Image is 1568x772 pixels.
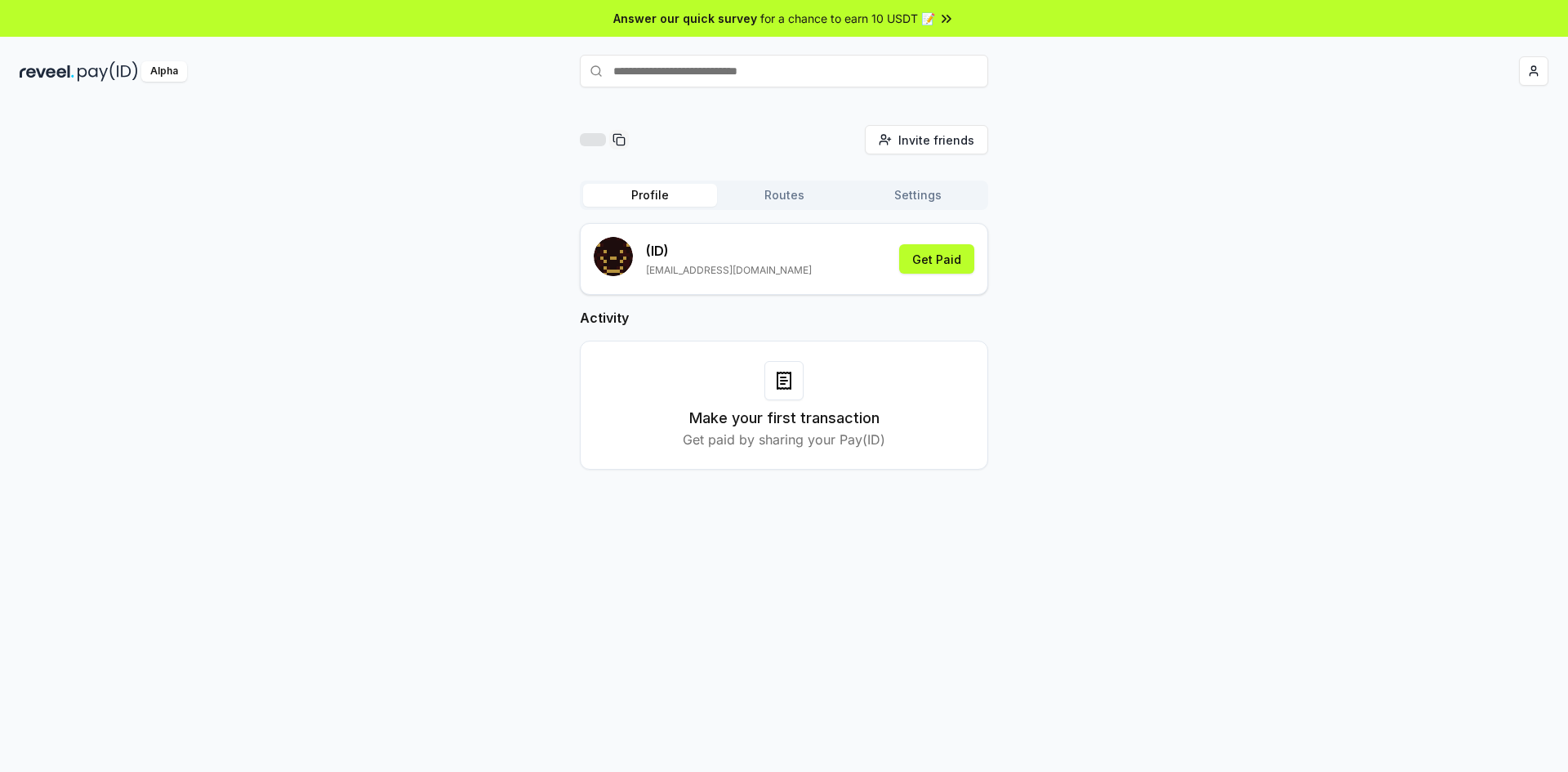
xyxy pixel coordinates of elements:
[646,264,812,277] p: [EMAIL_ADDRESS][DOMAIN_NAME]
[851,184,985,207] button: Settings
[78,61,138,82] img: pay_id
[683,430,885,449] p: Get paid by sharing your Pay(ID)
[646,241,812,261] p: (ID)
[717,184,851,207] button: Routes
[141,61,187,82] div: Alpha
[20,61,74,82] img: reveel_dark
[583,184,717,207] button: Profile
[898,132,974,149] span: Invite friends
[760,10,935,27] span: for a chance to earn 10 USDT 📝
[613,10,757,27] span: Answer our quick survey
[580,308,988,328] h2: Activity
[689,407,880,430] h3: Make your first transaction
[865,125,988,154] button: Invite friends
[899,244,974,274] button: Get Paid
